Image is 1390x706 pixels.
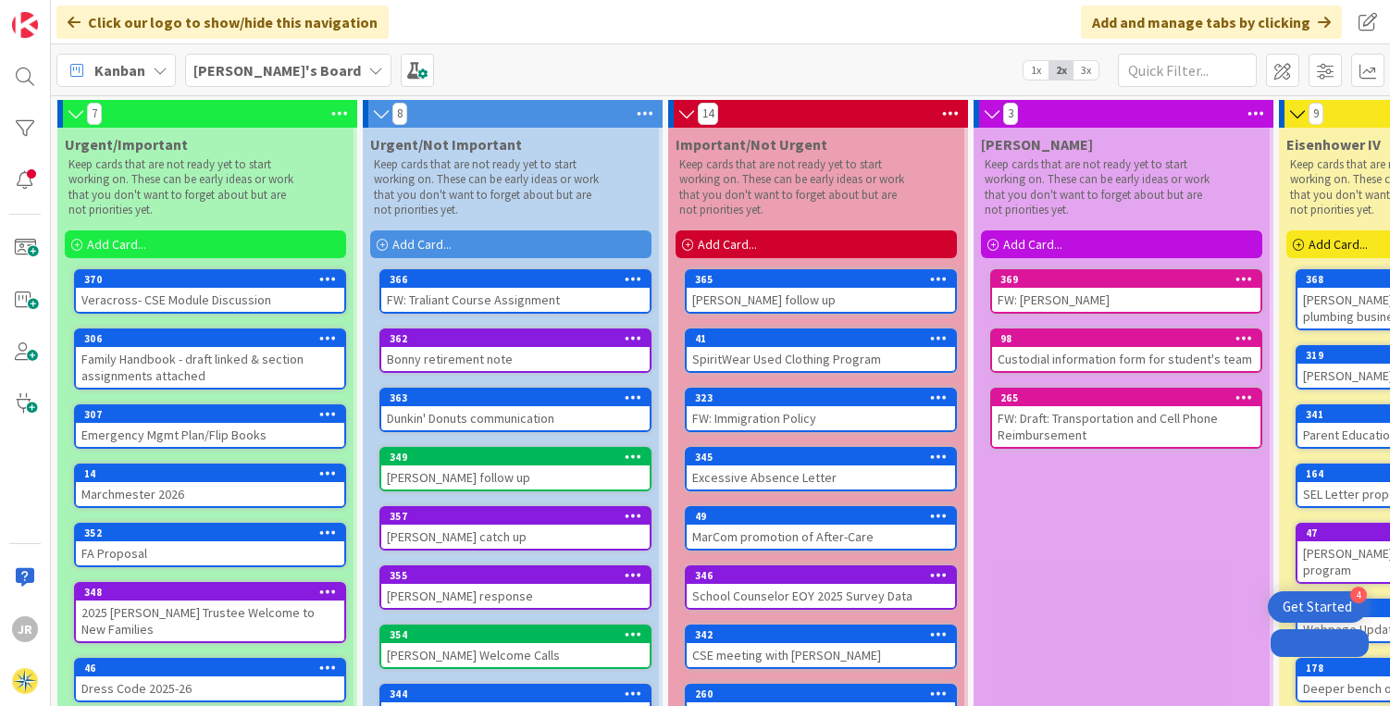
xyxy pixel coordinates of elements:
div: 363Dunkin' Donuts communication [381,390,650,430]
div: Veracross- CSE Module Discussion [76,288,344,312]
span: 2x [1049,61,1074,80]
div: Add and manage tabs by clicking [1081,6,1342,39]
div: 363 [381,390,650,406]
p: Keep cards that are not ready yet to start working on. These can be early ideas or work that you ... [679,157,909,217]
div: 352FA Proposal [76,525,344,565]
div: CSE meeting with [PERSON_NAME] [687,643,955,667]
span: Urgent/Important [65,135,188,154]
div: Dress Code 2025-26 [76,676,344,700]
div: 98 [1000,332,1260,345]
div: 14 [84,467,344,480]
span: Add Card... [1309,236,1368,253]
div: 354[PERSON_NAME] Welcome Calls [381,626,650,667]
div: 46 [76,660,344,676]
div: 354 [390,628,650,641]
p: Keep cards that are not ready yet to start working on. These can be early ideas or work that you ... [985,157,1214,217]
div: 41 [687,330,955,347]
div: 323 [695,391,955,404]
div: 346 [695,569,955,582]
span: 8 [392,103,407,125]
div: 4 [1350,587,1367,603]
span: Add Card... [1003,236,1062,253]
a: 349[PERSON_NAME] follow up [379,447,652,491]
div: 260 [687,686,955,702]
div: [PERSON_NAME] catch up [381,525,650,549]
div: 357 [381,508,650,525]
div: 260 [695,687,955,700]
div: 370 [76,271,344,288]
div: FW: Immigration Policy [687,406,955,430]
a: 354[PERSON_NAME] Welcome Calls [379,625,652,669]
img: avatar [12,668,38,694]
span: 3x [1074,61,1098,80]
div: 346School Counselor EOY 2025 Survey Data [687,567,955,608]
div: 346 [687,567,955,584]
div: 354 [381,626,650,643]
div: 365 [687,271,955,288]
span: 1x [1024,61,1049,80]
a: 307Emergency Mgmt Plan/Flip Books [74,404,346,449]
div: 265 [1000,391,1260,404]
div: 357[PERSON_NAME] catch up [381,508,650,549]
a: 345Excessive Absence Letter [685,447,957,491]
div: 362 [381,330,650,347]
span: Eisenhower IV [1286,135,1381,154]
span: Important/Not Urgent [676,135,827,154]
div: Open Get Started checklist, remaining modules: 4 [1268,591,1367,623]
a: 323FW: Immigration Policy [685,388,957,432]
div: 98Custodial information form for student's team [992,330,1260,371]
div: SpiritWear Used Clothing Program [687,347,955,371]
div: 345 [687,449,955,465]
div: 98 [992,330,1260,347]
img: Visit kanbanzone.com [12,12,38,38]
div: 366 [390,273,650,286]
div: 14 [76,465,344,482]
div: [PERSON_NAME] Welcome Calls [381,643,650,667]
a: 98Custodial information form for student's team [990,328,1262,373]
div: 362 [390,332,650,345]
div: 344 [390,687,650,700]
div: 365[PERSON_NAME] follow up [687,271,955,312]
div: Click our logo to show/hide this navigation [56,6,389,39]
a: 352FA Proposal [74,523,346,567]
a: 366FW: Traliant Course Assignment [379,269,652,314]
span: 14 [698,103,718,125]
div: [PERSON_NAME] follow up [381,465,650,489]
div: Get Started [1283,598,1352,616]
div: 307 [76,406,344,423]
div: 306Family Handbook - draft linked & section assignments attached [76,330,344,388]
div: 348 [84,586,344,599]
div: 49MarCom promotion of After-Care [687,508,955,549]
input: Quick Filter... [1118,54,1257,87]
div: 369 [1000,273,1260,286]
div: 362Bonny retirement note [381,330,650,371]
div: FW: Traliant Course Assignment [381,288,650,312]
a: 363Dunkin' Donuts communication [379,388,652,432]
div: 344 [381,686,650,702]
div: 352 [84,526,344,539]
div: 342 [687,626,955,643]
div: 366FW: Traliant Course Assignment [381,271,650,312]
div: 355 [390,569,650,582]
p: Keep cards that are not ready yet to start working on. These can be early ideas or work that you ... [374,157,603,217]
div: 365 [695,273,955,286]
span: 9 [1309,103,1323,125]
div: Marchmester 2026 [76,482,344,506]
span: Kanban [94,59,145,81]
div: 41 [695,332,955,345]
div: FW: [PERSON_NAME] [992,288,1260,312]
div: 307 [84,408,344,421]
a: 357[PERSON_NAME] catch up [379,506,652,551]
div: 366 [381,271,650,288]
a: 342CSE meeting with [PERSON_NAME] [685,625,957,669]
div: 355[PERSON_NAME] response [381,567,650,608]
b: [PERSON_NAME]'s Board [193,61,361,80]
div: 355 [381,567,650,584]
div: 345Excessive Absence Letter [687,449,955,489]
div: 349 [381,449,650,465]
div: 348 [76,584,344,601]
div: 49 [695,510,955,523]
div: 307Emergency Mgmt Plan/Flip Books [76,406,344,447]
div: 370 [84,273,344,286]
div: Custodial information form for student's team [992,347,1260,371]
